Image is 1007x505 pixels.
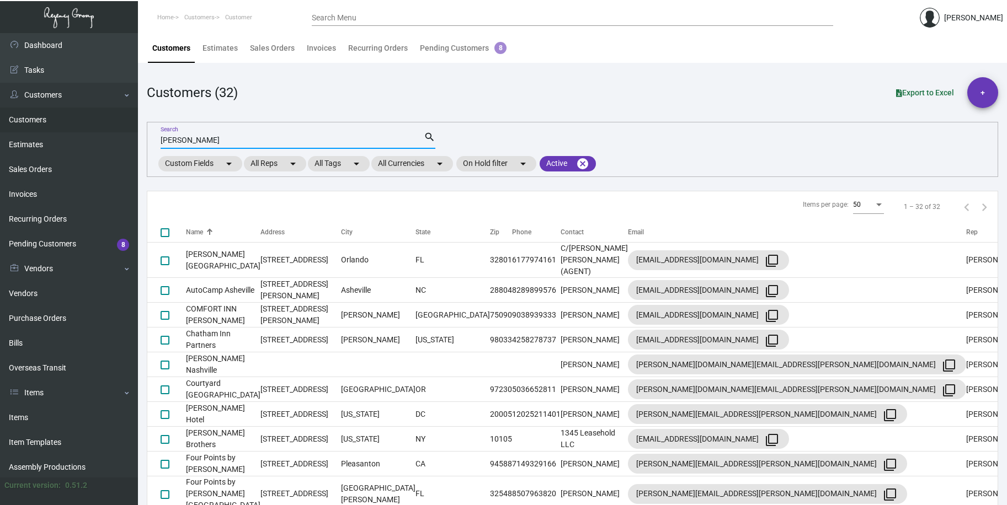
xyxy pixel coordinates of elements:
[896,88,954,97] span: Export to Excel
[490,402,512,427] td: 20005
[260,427,341,452] td: [STREET_ADDRESS]
[157,14,174,21] span: Home
[341,377,415,402] td: [GEOGRAPHIC_DATA]
[490,377,512,402] td: 97230
[341,452,415,476] td: Pleasanton
[260,278,341,303] td: [STREET_ADDRESS][PERSON_NAME]
[981,77,985,108] span: +
[765,254,779,267] mat-icon: filter_none
[765,334,779,347] mat-icon: filter_none
[225,14,252,21] span: Customer
[490,243,512,278] td: 32801
[186,303,260,327] td: COMFORT INN [PERSON_NAME]
[561,243,628,278] td: C/[PERSON_NAME] [PERSON_NAME] (AGENT)
[636,380,958,398] div: [PERSON_NAME][DOMAIN_NAME][EMAIL_ADDRESS][PERSON_NAME][DOMAIN_NAME]
[415,227,430,237] div: State
[341,278,415,303] td: Asheville
[490,303,512,327] td: 75090
[250,42,295,54] div: Sales Orders
[424,131,435,144] mat-icon: search
[920,8,940,28] img: admin@bootstrapmaster.com
[636,485,899,503] div: [PERSON_NAME][EMAIL_ADDRESS][PERSON_NAME][DOMAIN_NAME]
[286,157,300,170] mat-icon: arrow_drop_down
[490,327,512,352] td: 98033
[415,303,490,327] td: [GEOGRAPHIC_DATA]
[186,243,260,278] td: [PERSON_NAME][GEOGRAPHIC_DATA]
[636,306,781,324] div: [EMAIL_ADDRESS][DOMAIN_NAME]
[958,198,976,216] button: Previous page
[561,278,628,303] td: [PERSON_NAME]
[561,377,628,402] td: [PERSON_NAME]
[942,384,956,397] mat-icon: filter_none
[308,156,370,171] mat-chip: All Tags
[260,227,341,237] div: Address
[186,352,260,377] td: [PERSON_NAME] Nashville
[628,222,966,243] th: Email
[348,42,408,54] div: Recurring Orders
[765,284,779,298] mat-icon: filter_none
[415,278,490,303] td: NC
[561,352,628,377] td: [PERSON_NAME]
[561,227,628,237] div: Contact
[415,452,490,476] td: CA
[186,227,203,237] div: Name
[966,227,978,237] div: Rep
[512,402,561,427] td: 12025211401
[4,480,61,491] div: Current version:
[765,433,779,447] mat-icon: filter_none
[490,452,512,476] td: 94588
[853,201,861,208] span: 50
[415,243,490,278] td: FL
[244,156,306,171] mat-chip: All Reps
[512,243,561,278] td: 6177974161
[512,377,561,402] td: 5036652811
[371,156,453,171] mat-chip: All Currencies
[883,488,897,501] mat-icon: filter_none
[490,227,512,237] div: Zip
[65,480,87,491] div: 0.51.2
[341,227,353,237] div: City
[576,157,589,170] mat-icon: cancel
[433,157,446,170] mat-icon: arrow_drop_down
[158,156,242,171] mat-chip: Custom Fields
[561,402,628,427] td: [PERSON_NAME]
[415,327,490,352] td: [US_STATE]
[561,327,628,352] td: [PERSON_NAME]
[636,356,958,373] div: [PERSON_NAME][DOMAIN_NAME][EMAIL_ADDRESS][PERSON_NAME][DOMAIN_NAME]
[341,227,415,237] div: City
[540,156,596,171] mat-chip: Active
[512,278,561,303] td: 8289899576
[203,42,238,54] div: Estimates
[561,452,628,476] td: [PERSON_NAME]
[186,278,260,303] td: AutoCamp Asheville
[887,83,963,103] button: Export to Excel
[803,200,849,209] div: Items per page:
[260,452,341,476] td: [STREET_ADDRESS]
[636,405,899,423] div: [PERSON_NAME][EMAIL_ADDRESS][PERSON_NAME][DOMAIN_NAME]
[186,402,260,427] td: [PERSON_NAME] Hotel
[186,452,260,476] td: Four Points by [PERSON_NAME]
[260,227,285,237] div: Address
[765,309,779,323] mat-icon: filter_none
[853,201,884,209] mat-select: Items per page:
[512,452,561,476] td: 7149329166
[152,42,190,54] div: Customers
[512,327,561,352] td: 4258278737
[415,427,490,452] td: NY
[341,243,415,278] td: Orlando
[636,430,781,448] div: [EMAIL_ADDRESS][DOMAIN_NAME]
[415,402,490,427] td: DC
[307,42,336,54] div: Invoices
[456,156,536,171] mat-chip: On Hold filter
[636,455,899,472] div: [PERSON_NAME][EMAIL_ADDRESS][PERSON_NAME][DOMAIN_NAME]
[490,227,499,237] div: Zip
[260,377,341,402] td: [STREET_ADDRESS]
[260,327,341,352] td: [STREET_ADDRESS]
[512,227,561,237] div: Phone
[415,377,490,402] td: OR
[341,402,415,427] td: [US_STATE]
[512,227,531,237] div: Phone
[341,327,415,352] td: [PERSON_NAME]
[561,427,628,452] td: 1345 Leasehold LLC
[976,198,993,216] button: Next page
